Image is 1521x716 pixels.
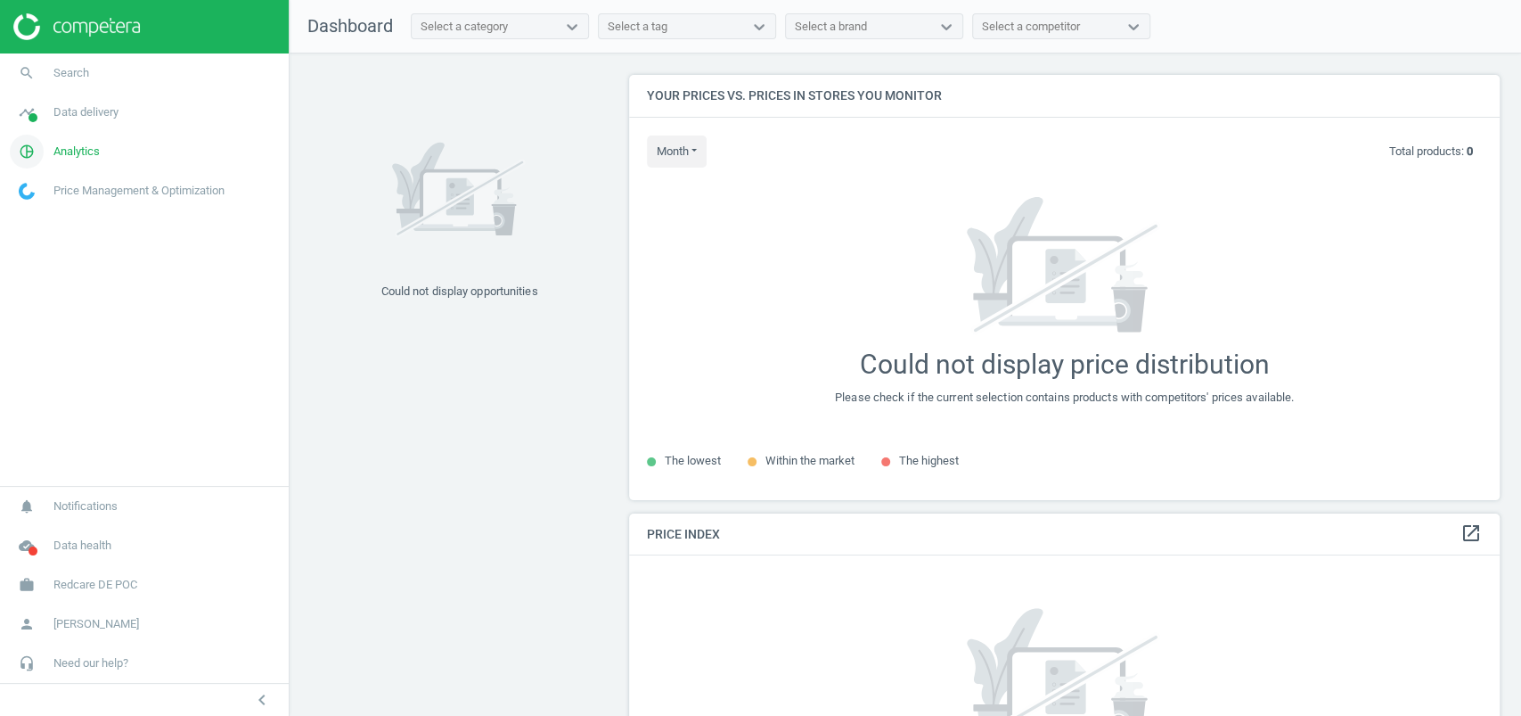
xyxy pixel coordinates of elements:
[1467,144,1473,158] b: 0
[53,616,139,632] span: [PERSON_NAME]
[835,390,1294,406] div: Please check if the current selection contains products with competitors' prices available.
[933,197,1195,335] img: 7171a7ce662e02b596aeec34d53f281b.svg
[859,349,1269,381] div: Could not display price distribution
[1389,144,1473,160] p: Total products:
[10,529,44,563] i: cloud_done
[608,19,667,35] div: Select a tag
[307,15,393,37] span: Dashboard
[392,119,526,261] img: 7171a7ce662e02b596aeec34d53f281b.svg
[53,655,128,671] span: Need our help?
[421,19,508,35] div: Select a category
[53,577,137,593] span: Redcare DE POC
[53,498,118,514] span: Notifications
[10,490,44,523] i: notifications
[251,689,273,711] i: chevron_left
[10,56,44,90] i: search
[795,19,867,35] div: Select a brand
[10,135,44,169] i: pie_chart_outlined
[765,454,855,467] span: Within the market
[240,688,284,712] button: chevron_left
[10,568,44,602] i: work
[629,75,1500,117] h4: Your prices vs. prices in stores you monitor
[982,19,1080,35] div: Select a competitor
[53,65,89,81] span: Search
[1460,523,1482,546] a: open_in_new
[647,136,707,168] button: month
[629,514,1500,556] h4: Price Index
[53,183,225,199] span: Price Management & Optimization
[10,607,44,641] i: person
[380,284,537,300] div: Could not display opportunities
[10,646,44,680] i: headset_mic
[899,454,959,467] span: The highest
[53,104,119,120] span: Data delivery
[665,454,721,467] span: The lowest
[10,95,44,129] i: timeline
[53,538,111,554] span: Data health
[13,13,140,40] img: ajHJNr6hYgQAAAAASUVORK5CYII=
[19,183,35,200] img: wGWNvw8QSZomAAAAABJRU5ErkJggg==
[1460,523,1482,544] i: open_in_new
[53,144,100,160] span: Analytics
